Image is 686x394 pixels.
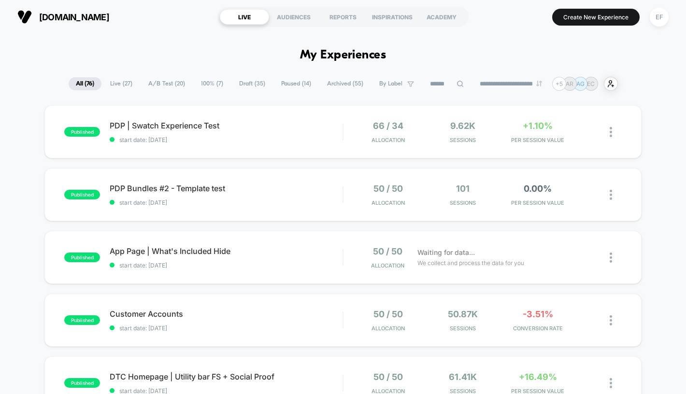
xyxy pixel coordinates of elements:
[536,81,542,86] img: end
[64,315,100,325] span: published
[610,253,612,263] img: close
[576,80,585,87] p: AG
[373,309,403,319] span: 50 / 50
[373,183,403,194] span: 50 / 50
[110,183,343,193] span: PDP Bundles #2 - Template test
[110,246,343,256] span: App Page | What's Included Hide
[372,199,405,206] span: Allocation
[417,258,524,267] span: We collect and process the data for you
[64,253,100,262] span: published
[523,309,553,319] span: -3.51%
[110,262,343,269] span: start date: [DATE]
[372,325,405,332] span: Allocation
[428,325,498,332] span: Sessions
[417,247,475,258] span: Waiting for data...
[141,77,192,90] span: A/B Test ( 20 )
[110,136,343,143] span: start date: [DATE]
[110,309,343,319] span: Customer Accounts
[320,77,371,90] span: Archived ( 55 )
[110,121,343,130] span: PDP | Swatch Experience Test
[64,378,100,388] span: published
[300,48,386,62] h1: My Experiences
[448,309,478,319] span: 50.87k
[524,183,552,194] span: 0.00%
[372,137,405,143] span: Allocation
[274,77,318,90] span: Paused ( 14 )
[503,325,573,332] span: CONVERSION RATE
[103,77,140,90] span: Live ( 27 )
[371,262,404,269] span: Allocation
[566,80,573,87] p: AR
[64,127,100,137] span: published
[503,137,573,143] span: PER SESSION VALUE
[610,315,612,325] img: close
[220,9,269,25] div: LIVE
[503,199,573,206] span: PER SESSION VALUE
[610,190,612,200] img: close
[14,9,112,25] button: [DOMAIN_NAME]
[379,80,402,87] span: By Label
[519,372,557,382] span: +16.49%
[650,8,669,27] div: EF
[552,77,566,91] div: + 5
[428,199,498,206] span: Sessions
[269,9,318,25] div: AUDIENCES
[69,77,101,90] span: All ( 76 )
[428,137,498,143] span: Sessions
[450,121,475,131] span: 9.62k
[523,121,553,131] span: +1.10%
[610,127,612,137] img: close
[232,77,272,90] span: Draft ( 35 )
[449,372,477,382] span: 61.41k
[373,372,403,382] span: 50 / 50
[373,246,402,256] span: 50 / 50
[17,10,32,24] img: Visually logo
[110,199,343,206] span: start date: [DATE]
[417,9,466,25] div: ACADEMY
[39,12,109,22] span: [DOMAIN_NAME]
[194,77,230,90] span: 100% ( 7 )
[368,9,417,25] div: INSPIRATIONS
[110,372,343,381] span: DTC Homepage | Utility bar FS + Social Proof
[110,324,343,332] span: start date: [DATE]
[587,80,595,87] p: EC
[552,9,640,26] button: Create New Experience
[64,190,100,199] span: published
[318,9,368,25] div: REPORTS
[373,121,403,131] span: 66 / 34
[456,183,470,194] span: 101
[610,378,612,388] img: close
[647,7,672,27] button: EF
